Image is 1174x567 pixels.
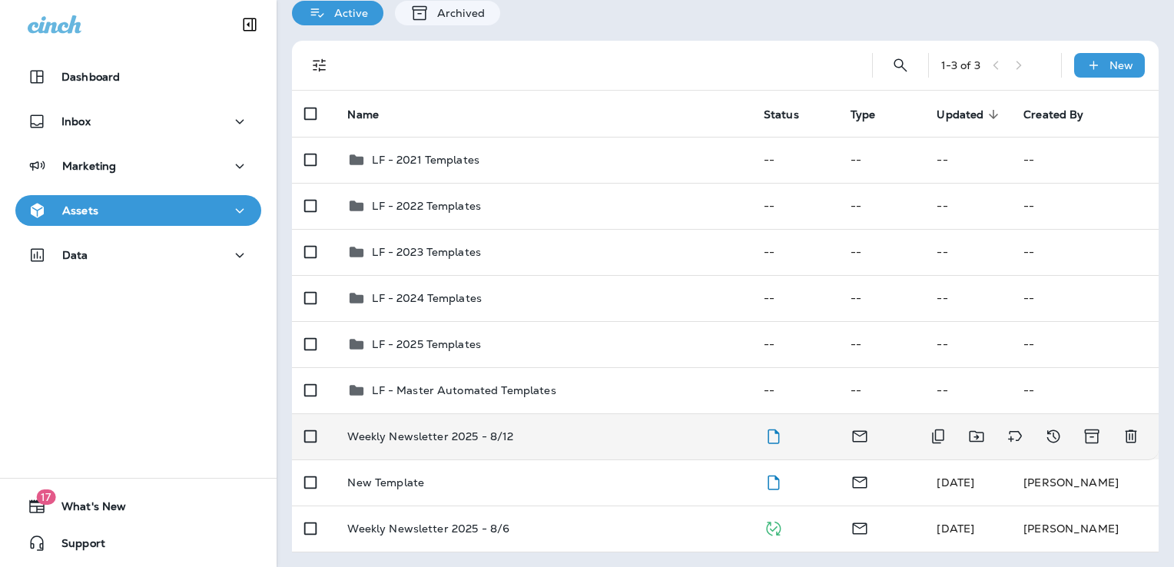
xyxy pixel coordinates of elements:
[429,7,485,19] p: Archived
[751,275,838,321] td: --
[1023,108,1103,121] span: Created By
[851,428,869,442] span: Email
[62,160,116,172] p: Marketing
[764,428,783,442] span: Draft
[924,275,1011,321] td: --
[885,50,916,81] button: Search Templates
[1038,421,1069,452] button: View Changelog
[62,204,98,217] p: Assets
[764,474,783,488] span: Draft
[838,275,925,321] td: --
[924,183,1011,229] td: --
[1076,421,1108,452] button: Archive
[751,137,838,183] td: --
[347,522,509,535] p: Weekly Newsletter 2025 - 8/6
[764,520,783,534] span: Published
[61,71,120,83] p: Dashboard
[937,476,974,489] span: Pam Borrisove
[46,537,105,555] span: Support
[838,137,925,183] td: --
[347,108,379,121] span: Name
[1011,137,1159,183] td: --
[1011,275,1159,321] td: --
[851,474,869,488] span: Email
[1011,183,1159,229] td: --
[1011,367,1159,413] td: --
[751,183,838,229] td: --
[327,7,368,19] p: Active
[1011,229,1159,275] td: --
[924,137,1011,183] td: --
[1011,506,1159,552] td: [PERSON_NAME]
[228,9,271,40] button: Collapse Sidebar
[1011,321,1159,367] td: --
[372,200,481,212] p: LF - 2022 Templates
[851,108,896,121] span: Type
[1023,108,1083,121] span: Created By
[36,489,55,505] span: 17
[751,367,838,413] td: --
[838,367,925,413] td: --
[1109,59,1133,71] p: New
[15,491,261,522] button: 17What's New
[15,195,261,226] button: Assets
[372,292,482,304] p: LF - 2024 Templates
[304,50,335,81] button: Filters
[764,108,799,121] span: Status
[851,520,869,534] span: Email
[372,154,479,166] p: LF - 2021 Templates
[941,59,980,71] div: 1 - 3 of 3
[937,522,974,535] span: Pam Borrisove
[751,321,838,367] td: --
[764,108,819,121] span: Status
[15,240,261,270] button: Data
[838,183,925,229] td: --
[347,430,513,443] p: Weekly Newsletter 2025 - 8/12
[62,249,88,261] p: Data
[1011,459,1159,506] td: [PERSON_NAME]
[15,528,261,559] button: Support
[937,108,983,121] span: Updated
[961,421,992,452] button: Move to folder
[1000,421,1030,452] button: Add tags
[838,321,925,367] td: --
[15,151,261,181] button: Marketing
[924,229,1011,275] td: --
[924,321,1011,367] td: --
[751,229,838,275] td: --
[851,108,876,121] span: Type
[46,500,126,519] span: What's New
[937,108,1003,121] span: Updated
[372,384,555,396] p: LF - Master Automated Templates
[923,421,953,452] button: Duplicate
[1116,421,1146,452] button: Delete
[347,476,424,489] p: New Template
[15,61,261,92] button: Dashboard
[61,115,91,128] p: Inbox
[924,367,1011,413] td: --
[15,106,261,137] button: Inbox
[347,108,399,121] span: Name
[372,246,481,258] p: LF - 2023 Templates
[838,229,925,275] td: --
[372,338,481,350] p: LF - 2025 Templates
